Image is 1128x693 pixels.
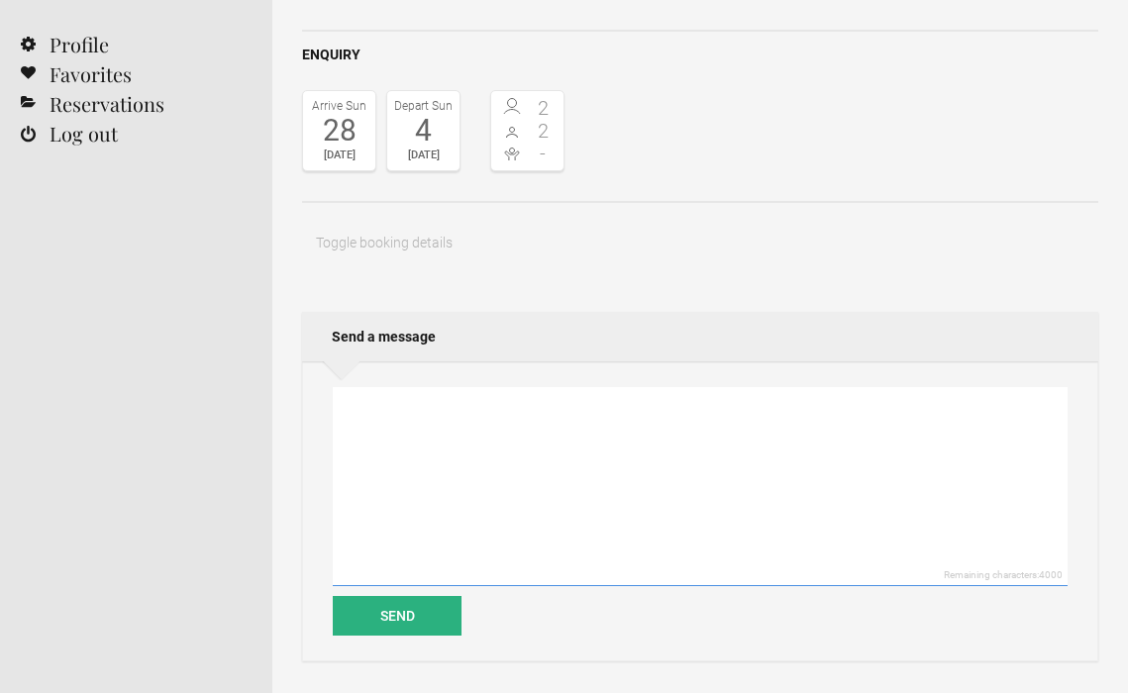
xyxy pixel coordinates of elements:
button: Toggle booking details [302,223,466,262]
span: 2 [528,98,560,118]
span: - [528,144,560,163]
h2: Enquiry [302,45,1098,65]
div: 28 [308,116,370,146]
div: Depart Sun [392,96,455,116]
div: Arrive Sun [308,96,370,116]
h2: Send a message [302,312,1098,361]
div: 4 [392,116,455,146]
span: 2 [528,121,560,141]
button: Send [333,596,461,636]
div: [DATE] [392,146,455,165]
div: [DATE] [308,146,370,165]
